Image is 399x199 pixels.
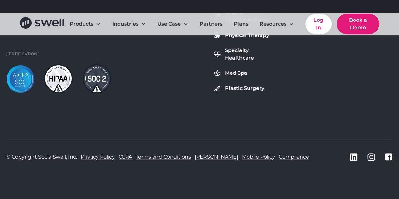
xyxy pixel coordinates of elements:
[225,69,247,77] div: Med Spa
[279,153,309,161] a: Compliance
[70,20,93,28] div: Products
[83,64,111,93] img: soc2-dark.png
[107,18,151,30] div: Industries
[157,20,181,28] div: Use Case
[242,153,275,161] a: Mobile Policy
[212,45,271,63] a: Specialty Healthcare
[112,20,138,28] div: Industries
[65,18,106,30] div: Products
[136,153,191,161] a: Terms and Conditions
[6,51,39,57] div: Certifications
[255,18,299,30] div: Resources
[225,47,269,62] div: Specialty Healthcare
[81,153,115,161] a: Privacy Policy
[212,68,271,78] a: Med Spa
[195,18,227,30] a: Partners
[6,153,77,161] div: © Copyright SocialSwell, Inc.
[212,30,271,40] a: Physical Therapy
[225,32,269,39] div: Physical Therapy
[337,14,379,34] a: Book a Demo
[260,20,286,28] div: Resources
[225,85,264,92] div: Plastic Surgery
[195,153,238,161] a: [PERSON_NAME]
[229,18,253,30] a: Plans
[305,14,332,34] a: Log In
[44,64,73,93] img: hipaa-light.png
[152,18,193,30] div: Use Case
[119,153,132,161] a: CCPA
[291,131,399,199] iframe: Chat Widget
[20,17,64,31] a: home
[212,83,271,93] a: Plastic Surgery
